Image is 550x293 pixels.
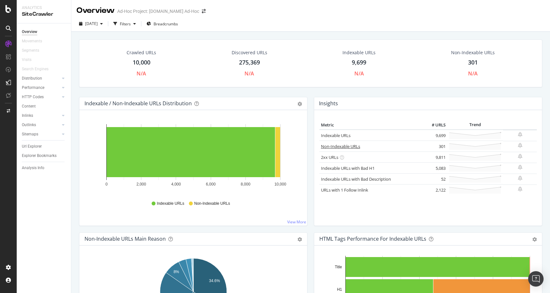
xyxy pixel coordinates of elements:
div: 301 [468,58,478,67]
span: Breadcrumbs [154,21,178,27]
a: Non-Indexable URLs [321,143,360,149]
svg: A chart. [84,120,302,195]
div: Segments [22,47,39,54]
div: Performance [22,84,44,91]
button: Filters [111,19,138,29]
a: Visits [22,56,38,63]
div: Search Engines [22,66,49,73]
div: Ad-Hoc Project: [DOMAIN_NAME] Ad-Hoc [117,8,199,14]
a: Indexable URLs with Bad H1 [321,165,375,171]
td: 9,699 [421,130,447,141]
button: [DATE] [76,19,105,29]
th: # URLS [421,120,447,130]
text: 0 [105,182,108,186]
div: Distribution [22,75,42,82]
div: Explorer Bookmarks [22,152,57,159]
text: 4,000 [171,182,181,186]
div: Movements [22,38,42,45]
button: Breadcrumbs [144,19,181,29]
text: 6,000 [206,182,216,186]
div: bell-plus [518,154,522,159]
div: Indexable URLs [342,49,376,56]
a: URLs with 1 Follow Inlink [321,187,368,193]
div: bell-plus [518,186,522,192]
div: gear [532,237,537,242]
div: Analytics [22,5,66,11]
div: HTML Tags Performance for Indexable URLs [319,236,426,242]
a: Outlinks [22,122,60,128]
a: Segments [22,47,46,54]
a: Explorer Bookmarks [22,152,67,159]
div: HTTP Codes [22,94,44,100]
div: Outlinks [22,122,36,128]
div: bell-plus [518,143,522,148]
div: Analysis Info [22,165,44,171]
a: Url Explorer [22,143,67,150]
div: bell-plus [518,176,522,181]
th: Metric [319,120,421,130]
div: bell-plus [518,165,522,170]
h4: Insights [319,99,338,108]
a: Distribution [22,75,60,82]
div: N/A [137,70,146,77]
div: gear [297,237,302,242]
text: 2,000 [137,182,146,186]
span: Indexable URLs [157,201,184,206]
text: 34.6% [209,278,220,283]
div: Sitemaps [22,131,38,138]
td: 301 [421,141,447,152]
span: 2025 Aug. 13th [85,21,98,26]
div: gear [297,102,302,106]
text: H1 [337,287,342,292]
div: Open Intercom Messenger [528,271,544,287]
a: Inlinks [22,112,60,119]
a: Indexable URLs with Bad Description [321,176,391,182]
a: 2xx URLs [321,154,338,160]
div: Non-Indexable URLs [451,49,495,56]
div: bell-plus [518,132,522,137]
div: N/A [354,70,364,77]
text: 8,000 [241,182,250,186]
td: 9,811 [421,152,447,163]
text: 8% [173,270,179,274]
text: 10,000 [274,182,286,186]
div: Filters [120,21,131,27]
div: Url Explorer [22,143,42,150]
td: 2,122 [421,185,447,195]
a: Overview [22,29,67,35]
div: Crawled URLs [127,49,156,56]
div: Inlinks [22,112,33,119]
a: Indexable URLs [321,133,350,138]
span: Non-Indexable URLs [194,201,230,206]
div: Indexable / Non-Indexable URLs Distribution [84,100,192,107]
div: SiteCrawler [22,11,66,18]
a: Analysis Info [22,165,67,171]
div: N/A [468,70,478,77]
div: 9,699 [352,58,366,67]
a: Content [22,103,67,110]
div: N/A [244,70,254,77]
div: Discovered URLs [232,49,267,56]
td: 5,083 [421,163,447,174]
a: Performance [22,84,60,91]
div: Content [22,103,36,110]
a: View More [287,219,306,225]
a: Movements [22,38,49,45]
div: 275,369 [239,58,260,67]
div: Overview [76,5,115,16]
td: 52 [421,174,447,185]
div: 10,000 [133,58,150,67]
th: Trend [447,120,503,130]
div: arrow-right-arrow-left [202,9,206,13]
text: Title [335,265,342,269]
div: Non-Indexable URLs Main Reason [84,236,166,242]
div: Overview [22,29,37,35]
a: Search Engines [22,66,55,73]
a: HTTP Codes [22,94,60,100]
div: Visits [22,56,31,63]
a: Sitemaps [22,131,60,138]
